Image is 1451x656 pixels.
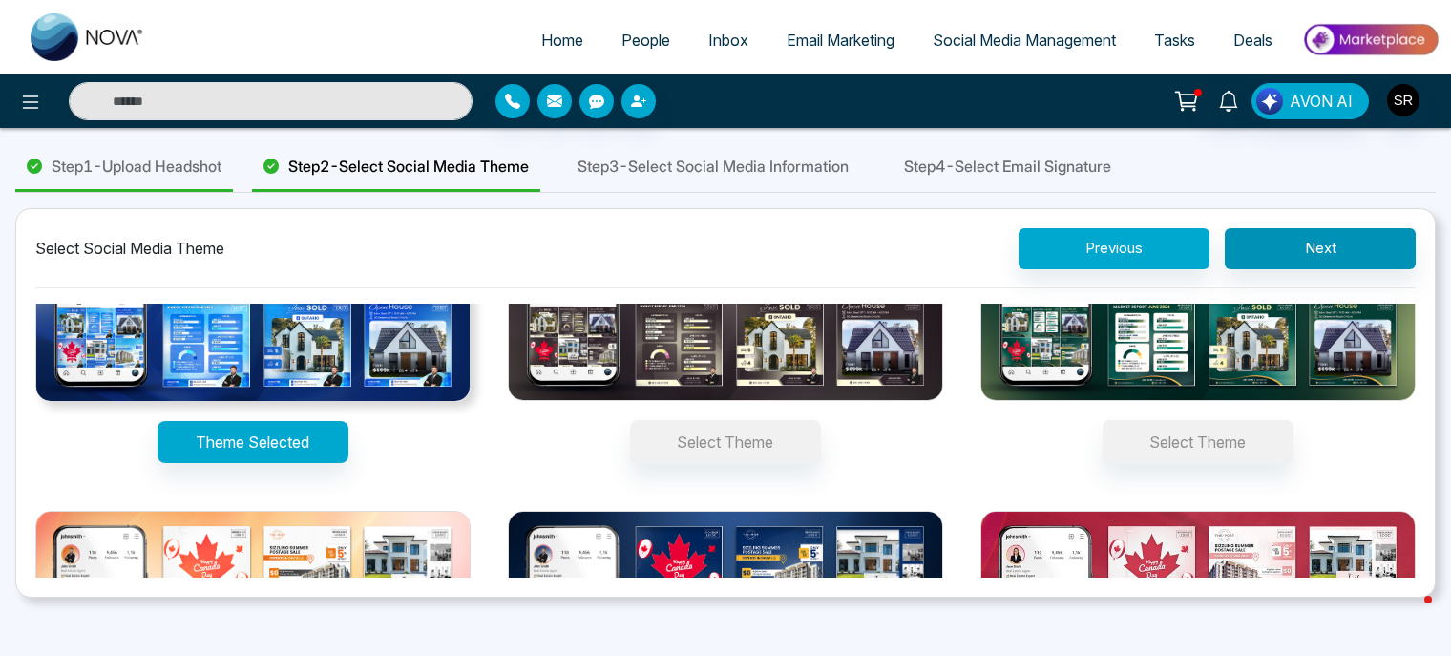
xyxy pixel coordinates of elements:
a: Deals [1214,22,1292,58]
img: User Avatar [1387,84,1419,116]
span: Step 1 - Upload Headshot [52,155,221,178]
span: AVON AI [1290,90,1353,113]
iframe: Intercom live chat [1386,591,1432,637]
button: AVON AI [1251,83,1369,119]
a: People [602,22,689,58]
span: Inbox [708,31,748,50]
span: Step 2 - Select Social Media Theme [288,155,529,178]
img: Market-place.gif [1301,18,1440,61]
span: Tasks [1154,31,1195,50]
a: Inbox [689,22,768,58]
span: Deals [1233,31,1272,50]
span: Step 4 - Select Email Signature [904,155,1111,178]
a: Tasks [1135,22,1214,58]
button: Sky Blue Pallets [158,421,348,463]
a: Home [522,22,602,58]
img: Lead Flow [1256,88,1283,115]
button: Brown pallet [630,420,821,464]
span: Social Media Management [933,31,1116,50]
button: Next [1225,228,1416,269]
a: Email Marketing [768,22,914,58]
span: Email Marketing [787,31,894,50]
button: Green Pallet [1103,420,1293,464]
button: Previous [1019,228,1209,269]
div: Select Social Media Theme [35,237,224,260]
span: Step 3 - Select Social Media Information [578,155,849,178]
img: Nova CRM Logo [31,13,145,61]
a: Social Media Management [914,22,1135,58]
span: People [621,31,670,50]
span: Home [541,31,583,50]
